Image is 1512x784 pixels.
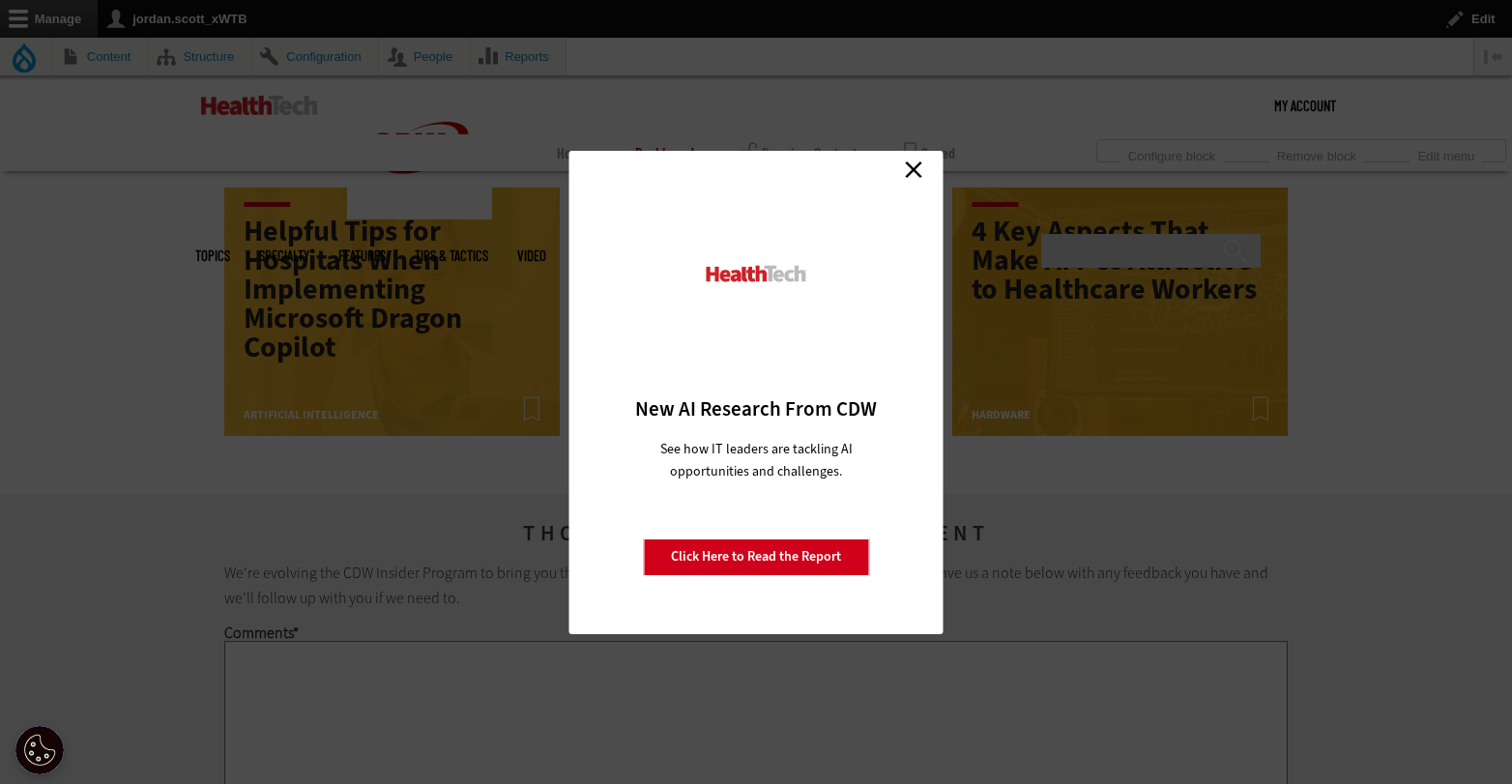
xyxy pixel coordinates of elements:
[603,395,910,422] h3: New AI Research From CDW
[15,726,64,774] div: Cookie Settings
[637,438,876,482] p: See how IT leaders are tackling AI opportunities and challenges.
[15,726,64,774] button: Open Preferences
[704,264,809,284] img: HealthTech_0_0.png
[643,538,869,575] a: Click Here to Read the Report
[899,156,928,185] a: Close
